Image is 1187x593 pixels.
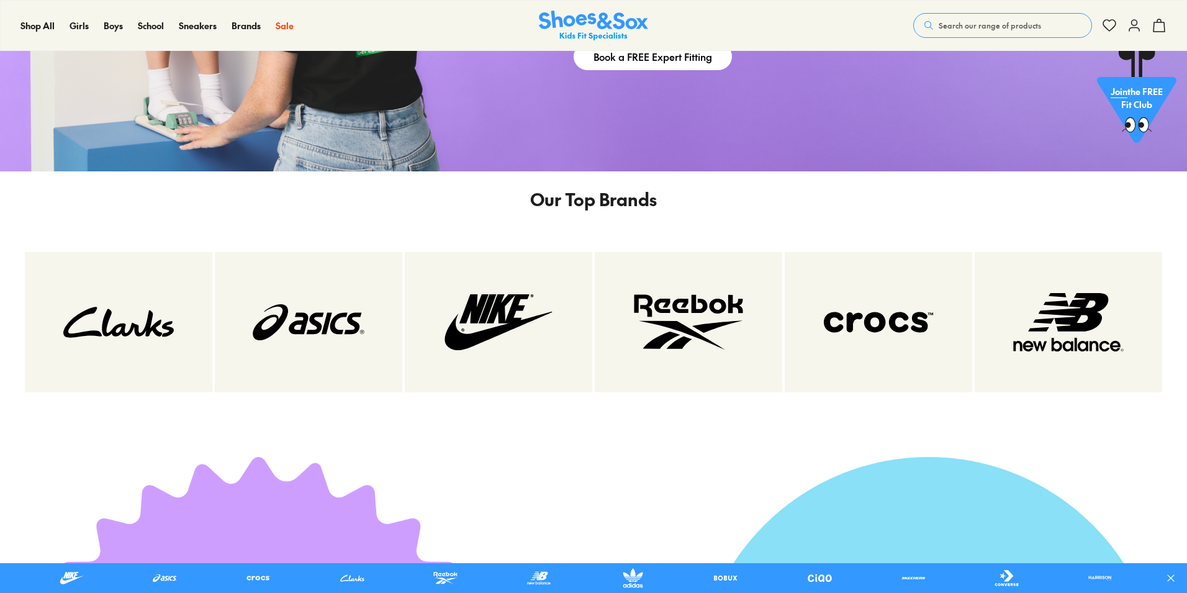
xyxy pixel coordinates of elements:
[1111,85,1127,97] span: Join
[939,20,1041,31] span: Search our range of products
[1097,50,1176,150] a: Jointhe FREE Fit Club
[913,13,1092,38] button: Search our range of products
[232,19,261,32] a: Brands
[138,19,164,32] a: School
[20,19,55,32] a: Shop All
[179,19,217,32] a: Sneakers
[539,11,648,41] a: Shoes & Sox
[530,186,657,212] p: Our Top Brands
[539,11,648,41] img: SNS_Logo_Responsive.svg
[276,19,294,32] a: Sale
[104,19,123,32] a: Boys
[70,19,89,32] a: Girls
[574,43,732,70] a: Book a FREE Expert Fitting
[1097,75,1176,121] p: the FREE Fit Club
